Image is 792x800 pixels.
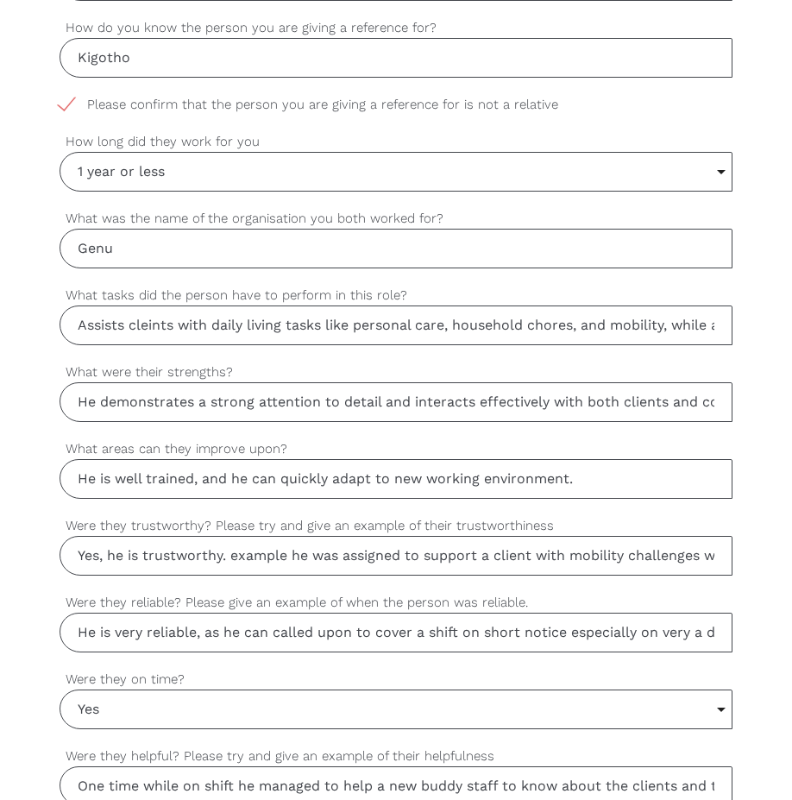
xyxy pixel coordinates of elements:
[60,209,732,229] label: What was the name of the organisation you both worked for?
[60,746,732,766] label: Were they helpful? Please try and give an example of their helpfulness
[60,516,732,536] label: Were they trustworthy? Please try and give an example of their trustworthiness
[60,439,732,459] label: What areas can they improve upon?
[60,95,591,115] span: Please confirm that the person you are giving a reference for is not a relative
[60,362,732,382] label: What were their strengths?
[60,286,732,306] label: What tasks did the person have to perform in this role?
[60,132,732,152] label: How long did they work for you
[60,18,732,38] label: How do you know the person you are giving a reference for?
[60,593,732,613] label: Were they reliable? Please give an example of when the person was reliable.
[60,670,732,690] label: Were they on time?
